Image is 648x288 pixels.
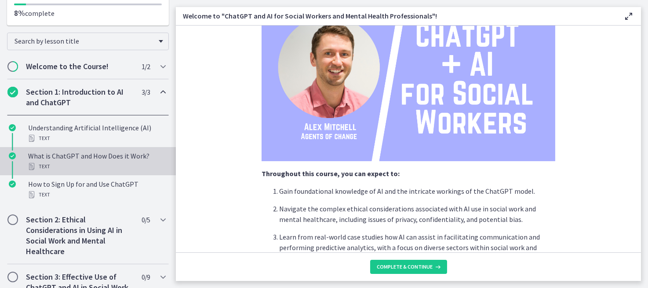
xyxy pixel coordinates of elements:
h2: Welcome to the Course! [26,61,133,72]
span: 8% [14,8,25,18]
span: Complete & continue [377,263,433,270]
strong: Throughout this course, you can expect to: [262,169,400,178]
p: Gain foundational knowledge of AI and the intricate workings of the ChatGPT model. [279,186,555,196]
div: How to Sign Up for and Use ChatGPT [28,179,165,200]
i: Completed [9,152,16,159]
button: Complete & continue [370,260,447,274]
span: 3 / 3 [142,87,150,97]
i: Completed [9,124,16,131]
div: Understanding Artificial Intelligence (AI) [28,122,165,144]
p: Navigate the complex ethical considerations associated with AI use in social work and mental heal... [279,203,555,225]
p: Learn from real-world case studies how AI can assist in facilitating communication and performing... [279,232,555,263]
h3: Welcome to "ChatGPT and AI for Social Workers and Mental Health Professionals"! [183,11,609,21]
span: 0 / 9 [142,272,150,282]
div: Text [28,133,165,144]
span: 1 / 2 [142,61,150,72]
i: Completed [9,181,16,188]
div: Text [28,161,165,172]
h2: Section 2: Ethical Considerations in Using AI in Social Work and Mental Healthcare [26,214,133,257]
span: 0 / 5 [142,214,150,225]
div: What is ChatGPT and How Does it Work? [28,151,165,172]
div: Text [28,189,165,200]
span: Search by lesson title [15,37,154,45]
p: complete [14,8,162,18]
i: Completed [7,87,18,97]
div: Search by lesson title [7,33,169,50]
h2: Section 1: Introduction to AI and ChatGPT [26,87,133,108]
